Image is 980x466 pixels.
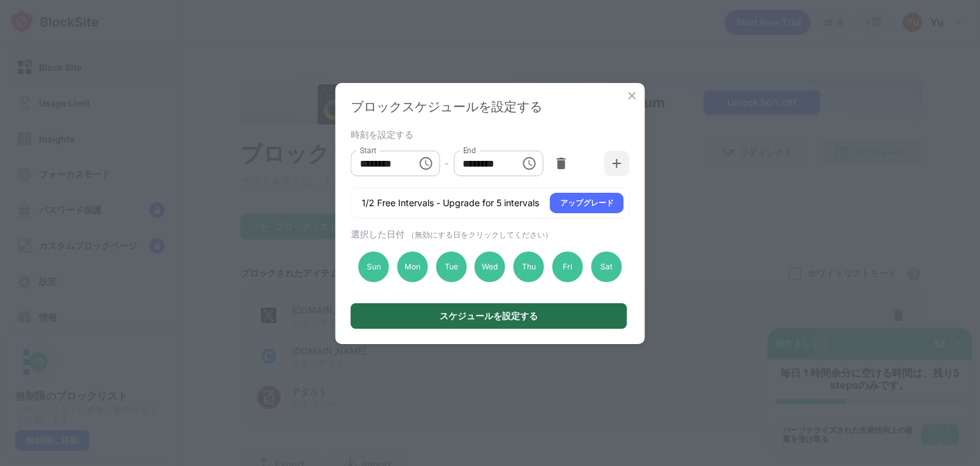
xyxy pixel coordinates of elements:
div: Tue [436,252,466,282]
div: 1/2 Free Intervals - Upgrade for 5 intervals [362,197,539,209]
button: Choose time, selected time is 7:55 PM [516,151,542,176]
div: 選択した日付 [351,229,627,241]
div: - [445,156,449,170]
div: Mon [397,252,427,282]
span: （無効にする日をクリックしてください） [407,230,553,239]
label: Start [360,145,376,156]
div: スケジュールを設定する [440,311,538,321]
div: Thu [514,252,544,282]
div: Fri [553,252,583,282]
div: Sun [359,252,389,282]
img: x-button.svg [626,89,639,102]
label: End [463,145,476,156]
div: アップグレード [560,197,614,209]
div: Wed [475,252,505,282]
div: Sat [591,252,621,282]
div: ブロックスケジュールを設定する [351,98,630,116]
div: 時刻を設定する [351,129,627,139]
button: Choose time, selected time is 12:00 AM [413,151,438,176]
